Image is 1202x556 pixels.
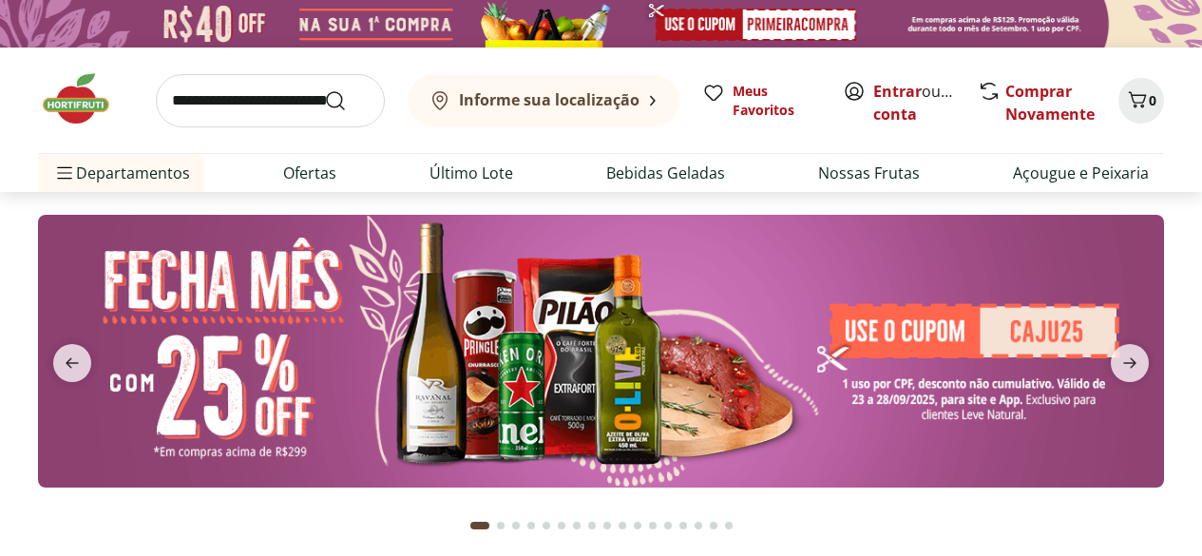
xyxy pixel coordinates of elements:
button: Menu [53,150,76,196]
button: Go to page 5 from fs-carousel [539,503,554,548]
a: Comprar Novamente [1005,81,1095,125]
button: Go to page 8 from fs-carousel [584,503,600,548]
button: Carrinho [1118,78,1164,124]
button: Go to page 3 from fs-carousel [508,503,524,548]
span: Meus Favoritos [733,82,820,120]
span: 0 [1149,91,1156,109]
button: previous [38,344,106,382]
b: Informe sua localização [459,89,639,110]
img: Hortifruti [38,70,133,127]
button: Go to page 11 from fs-carousel [630,503,645,548]
button: Go to page 14 from fs-carousel [676,503,691,548]
button: Go to page 7 from fs-carousel [569,503,584,548]
a: Nossas Frutas [818,162,920,184]
a: Açougue e Peixaria [1013,162,1149,184]
a: Bebidas Geladas [606,162,725,184]
a: Meus Favoritos [702,82,820,120]
button: Go to page 15 from fs-carousel [691,503,706,548]
button: Go to page 13 from fs-carousel [660,503,676,548]
button: Go to page 9 from fs-carousel [600,503,615,548]
span: Departamentos [53,150,190,196]
button: Go to page 16 from fs-carousel [706,503,721,548]
a: Entrar [873,81,922,102]
button: Go to page 17 from fs-carousel [721,503,736,548]
button: Go to page 2 from fs-carousel [493,503,508,548]
button: Go to page 12 from fs-carousel [645,503,660,548]
span: ou [873,80,958,125]
button: Go to page 6 from fs-carousel [554,503,569,548]
button: Submit Search [324,89,370,112]
button: Current page from fs-carousel [467,503,493,548]
button: next [1096,344,1164,382]
input: search [156,74,385,127]
button: Go to page 4 from fs-carousel [524,503,539,548]
a: Ofertas [283,162,336,184]
button: Go to page 10 from fs-carousel [615,503,630,548]
button: Informe sua localização [408,74,679,127]
a: Último Lote [429,162,513,184]
a: Criar conta [873,81,978,125]
img: banana [38,215,1164,488]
